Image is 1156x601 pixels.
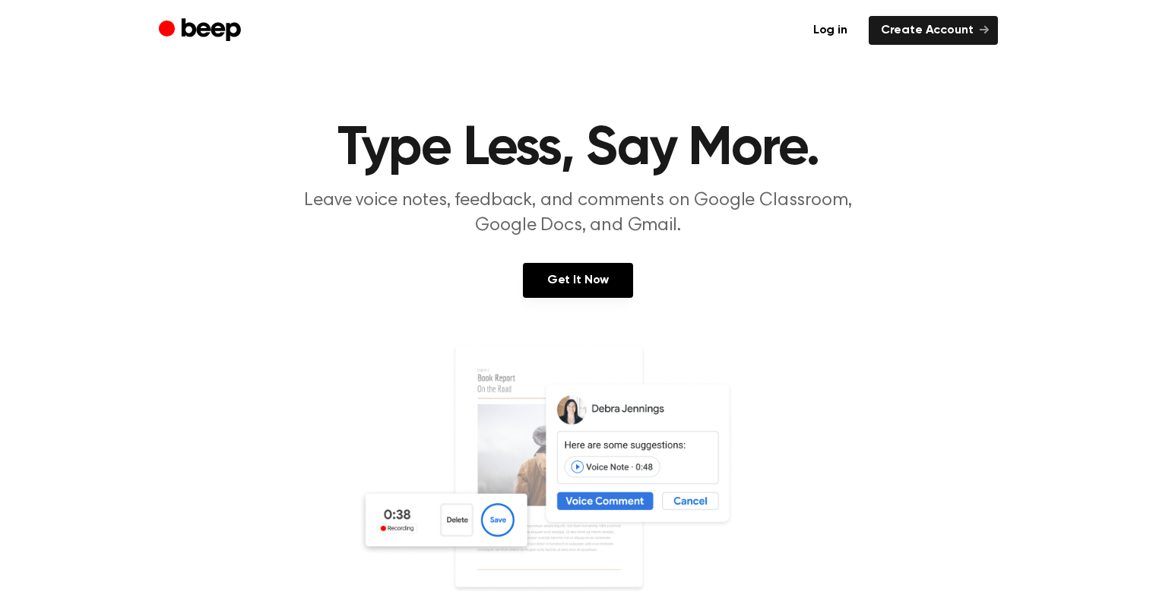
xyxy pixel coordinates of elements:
[801,16,860,45] a: Log in
[189,122,968,176] h1: Type Less, Say More.
[869,16,998,45] a: Create Account
[523,263,633,298] a: Get It Now
[287,188,870,239] p: Leave voice notes, feedback, and comments on Google Classroom, Google Docs, and Gmail.
[159,16,245,46] a: Beep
